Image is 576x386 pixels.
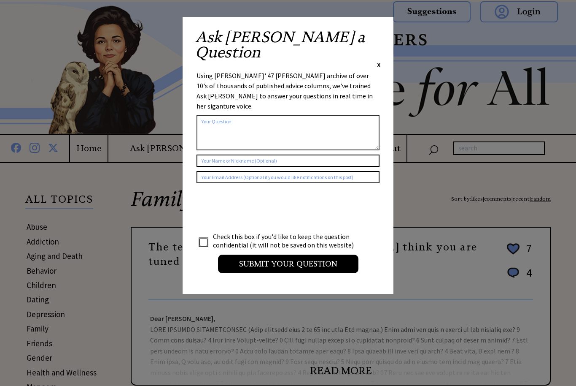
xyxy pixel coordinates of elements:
span: X [377,60,381,69]
input: Submit your Question [218,255,358,273]
h2: Ask [PERSON_NAME] a Question [195,30,381,60]
input: Your Name or Nickname (Optional) [196,155,380,167]
td: Check this box if you'd like to keep the question confidential (it will not be saved on this webs... [213,232,362,250]
div: Using [PERSON_NAME]' 47 [PERSON_NAME] archive of over 10's of thousands of published advice colum... [196,71,380,111]
iframe: reCAPTCHA [196,192,325,225]
input: Your Email Address (Optional if you would like notifications on this post) [196,171,380,183]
